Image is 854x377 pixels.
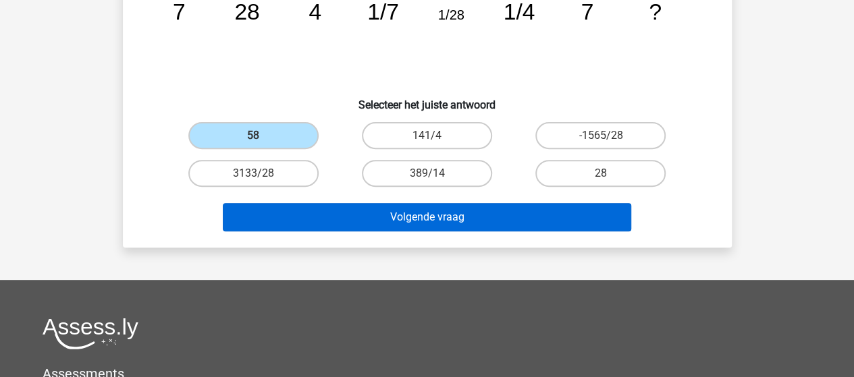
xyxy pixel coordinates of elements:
[188,160,319,187] label: 3133/28
[188,122,319,149] label: 58
[362,122,492,149] label: 141/4
[144,88,710,111] h6: Selecteer het juiste antwoord
[535,160,666,187] label: 28
[223,203,631,231] button: Volgende vraag
[535,122,666,149] label: -1565/28
[362,160,492,187] label: 389/14
[43,318,138,349] img: Assessly logo
[437,7,464,22] tspan: 1/28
